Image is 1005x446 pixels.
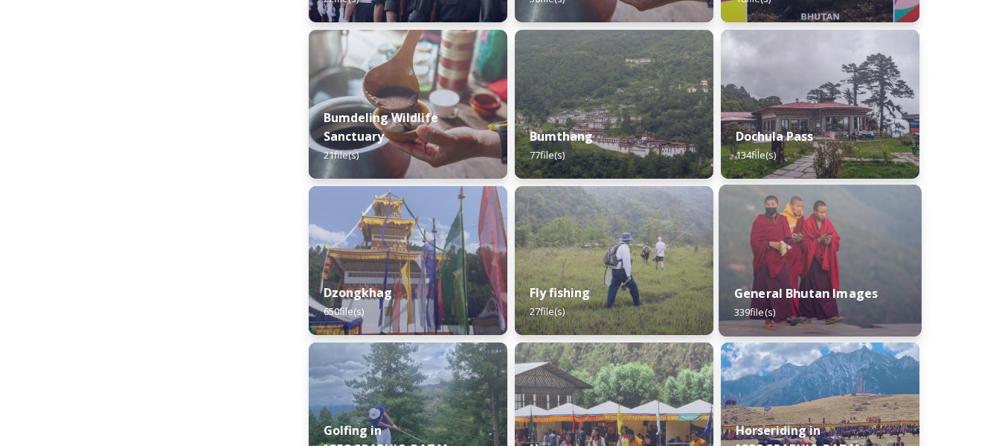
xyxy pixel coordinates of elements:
[736,148,776,162] span: 134 file(s)
[736,128,813,144] strong: Dochula Pass
[515,30,713,179] img: Bumthang%2520180723%2520by%2520Amp%2520Sripimanwat-20.jpg
[324,305,364,318] span: 650 file(s)
[530,128,593,144] strong: Bumthang
[324,284,392,301] strong: Dzongkhag
[309,186,507,335] img: Festival%2520Header.jpg
[530,148,565,162] span: 77 file(s)
[515,186,713,335] img: by%2520Ugyen%2520Wangchuk14.JPG
[530,284,590,301] strong: Fly fishing
[324,109,438,144] strong: Bumdeling Wildlife Sanctuary
[719,185,921,337] img: MarcusWestbergBhutanHiRes-23.jpg
[721,30,919,179] img: 2022-10-01%252011.41.43.jpg
[734,285,879,302] strong: General Bhutan Images
[734,305,775,319] span: 339 file(s)
[530,305,565,318] span: 27 file(s)
[309,30,507,179] img: Bumdeling%2520090723%2520by%2520Amp%2520Sripimanwat-4%25202.jpg
[324,148,359,162] span: 21 file(s)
